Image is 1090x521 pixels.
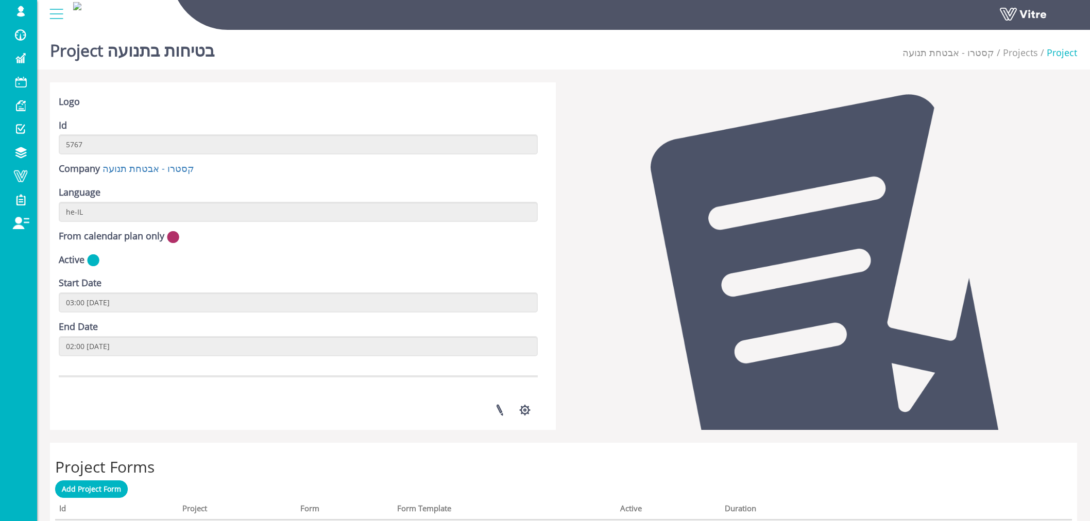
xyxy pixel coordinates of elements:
[50,26,215,70] h1: Project בטיחות בתנועה
[178,500,297,520] th: Project
[902,46,994,59] a: קסטרו - אבטחת תנועה
[59,253,84,267] label: Active
[103,162,194,175] a: קסטרו - אבטחת תנועה
[59,320,98,334] label: End Date
[59,276,101,290] label: Start Date
[55,500,178,520] th: Id
[55,458,1072,475] h2: Project Forms
[87,254,99,267] img: yes
[55,480,128,498] a: Add Project Form
[59,119,67,132] label: Id
[721,500,862,520] th: Duration
[167,231,179,244] img: no
[393,500,616,520] th: Form Template
[616,500,721,520] th: Active
[59,95,80,109] label: Logo
[1003,46,1038,59] a: Projects
[73,2,81,10] img: ab7edd92-2cba-4dbc-a87d-69f536fc6ea2.png
[62,484,121,494] span: Add Project Form
[1038,46,1077,60] li: Project
[59,186,100,199] label: Language
[59,230,164,243] label: From calendar plan only
[296,500,393,520] th: Form
[59,162,100,176] label: Company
